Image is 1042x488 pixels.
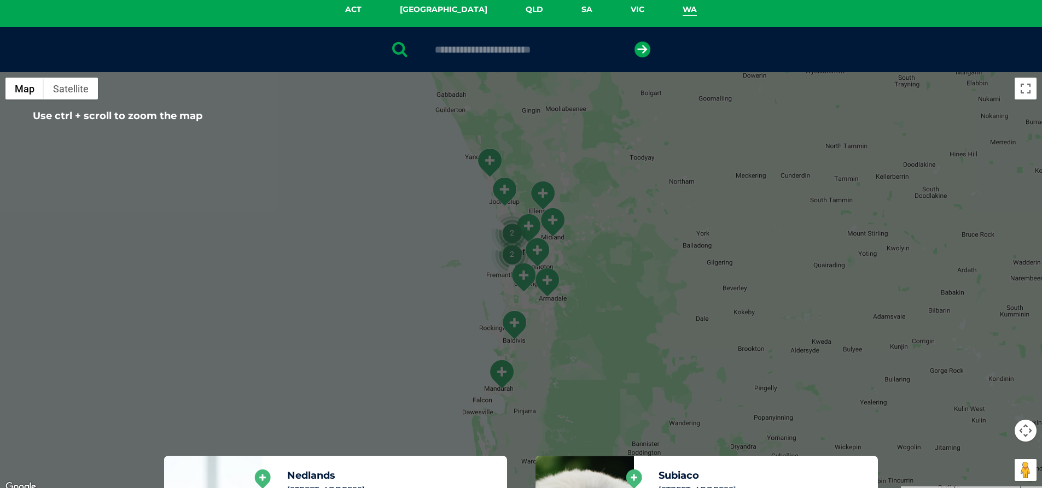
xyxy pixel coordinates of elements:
[510,262,537,292] div: Cockburn
[381,3,507,16] a: [GEOGRAPHIC_DATA]
[515,213,542,243] div: Bedford
[539,207,566,237] div: Midland
[5,78,44,99] button: Show street map
[529,180,556,210] div: Ellenbrook
[500,310,528,340] div: Baldivis
[287,471,497,480] h5: Nedlands
[491,212,533,254] div: 2
[507,3,562,16] a: QLD
[491,177,518,207] div: Joondalup
[533,267,561,297] div: Armadale
[659,471,869,480] h5: Subiaco
[1015,420,1037,442] button: Map camera controls
[612,3,663,16] a: VIC
[326,3,381,16] a: ACT
[488,359,515,389] div: Mandurah
[523,237,551,267] div: Cannington
[562,3,612,16] a: SA
[663,3,716,16] a: WA
[44,78,98,99] button: Show satellite imagery
[1015,78,1037,99] button: Toggle fullscreen view
[491,233,533,275] div: 2
[476,148,503,178] div: Butler
[1015,459,1037,481] button: Drag Pegman onto the map to open Street View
